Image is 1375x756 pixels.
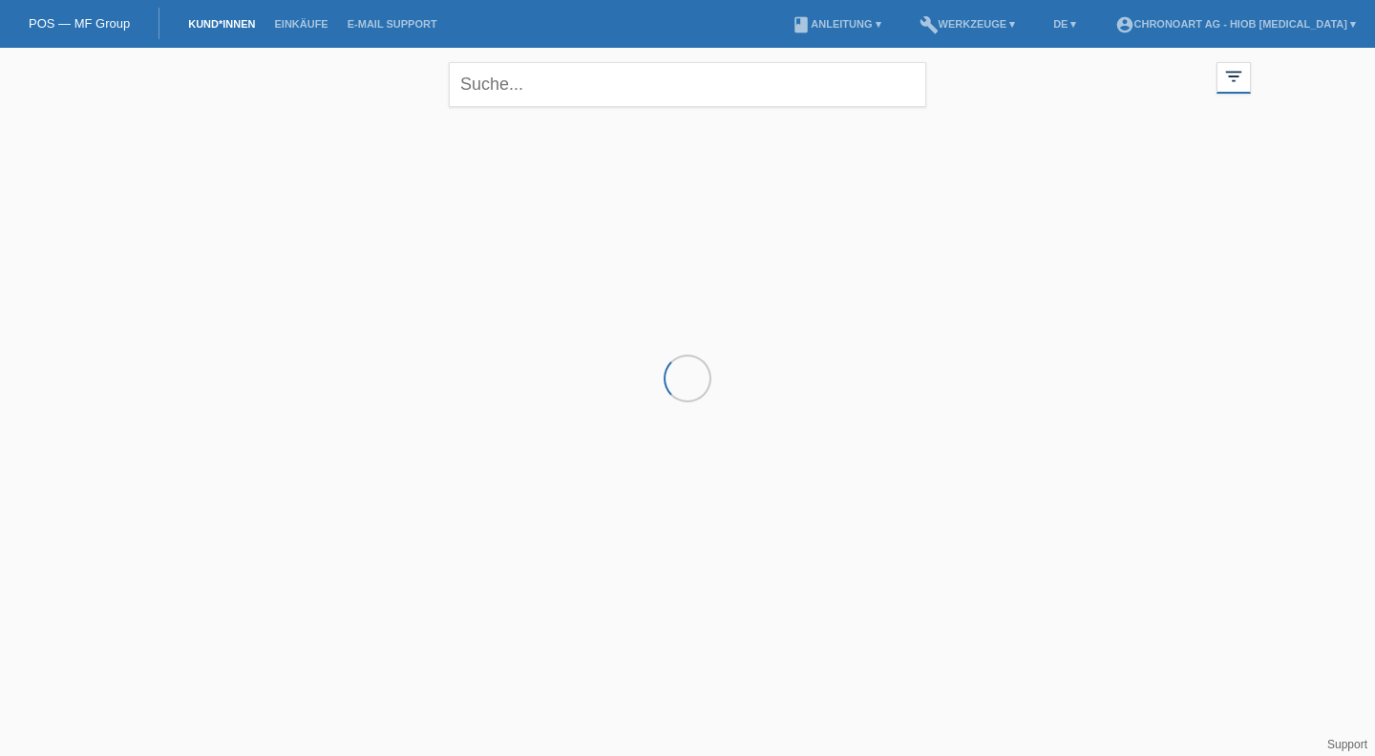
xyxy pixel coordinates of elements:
a: buildWerkzeuge ▾ [910,18,1026,30]
a: POS — MF Group [29,16,130,31]
input: Suche... [449,62,926,107]
a: Kund*innen [179,18,264,30]
a: Einkäufe [264,18,337,30]
a: E-Mail Support [338,18,447,30]
a: account_circleChronoart AG - Hiob [MEDICAL_DATA] ▾ [1106,18,1366,30]
i: filter_list [1223,66,1244,87]
i: account_circle [1115,15,1134,34]
a: bookAnleitung ▾ [782,18,890,30]
a: DE ▾ [1044,18,1086,30]
i: build [920,15,939,34]
i: book [792,15,811,34]
a: Support [1327,738,1367,751]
